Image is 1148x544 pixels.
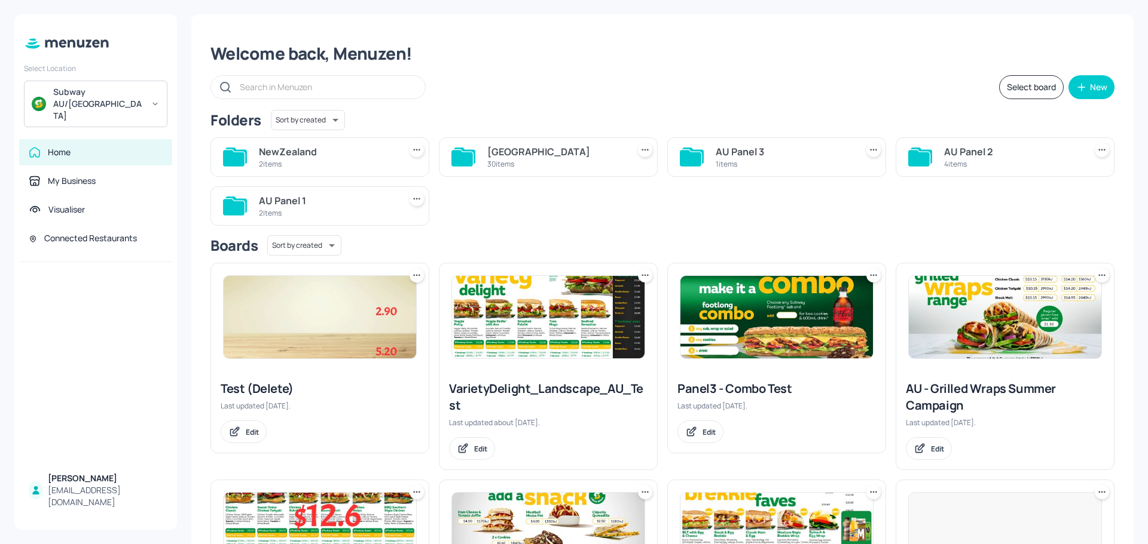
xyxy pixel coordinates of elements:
div: 1 items [716,159,852,169]
div: [GEOGRAPHIC_DATA] [487,145,624,159]
div: 30 items [487,159,624,169]
img: 2025-09-15-1757922545768gabwwr35u1l.jpeg [224,276,416,358]
div: Connected Restaurants [44,232,137,244]
div: [PERSON_NAME] [48,472,163,484]
div: Subway AU/[GEOGRAPHIC_DATA] [53,86,143,122]
div: Welcome back, Menuzen! [210,43,1115,64]
div: Boards [210,236,258,255]
div: Edit [246,427,259,437]
div: AU Panel 2 [944,145,1080,159]
div: Edit [703,427,716,437]
img: 2025-08-07-1754562241714zf1t2x7jm3b.jpeg [680,276,873,358]
div: AU - Grilled Wraps Summer Campaign [906,380,1104,414]
div: Folders [210,110,261,130]
img: avatar [32,97,46,111]
div: 2 items [259,208,395,218]
div: My Business [48,175,96,187]
div: Sort by created [271,108,345,132]
div: Edit [474,444,487,454]
div: New [1090,83,1107,91]
div: Panel3 - Combo Test [677,380,876,397]
img: 2025-08-29-1756439023252n29rpqqk52.jpeg [452,276,645,358]
div: Test (Delete) [221,380,419,397]
div: Visualiser [48,204,85,216]
div: Last updated [DATE]. [221,401,419,411]
div: Sort by created [267,233,341,257]
div: NewZealand [259,145,395,159]
div: Last updated [DATE]. [677,401,876,411]
div: Last updated about [DATE]. [449,417,648,428]
div: [EMAIL_ADDRESS][DOMAIN_NAME] [48,484,163,508]
button: New [1068,75,1115,99]
div: AU Panel 3 [716,145,852,159]
div: 2 items [259,159,395,169]
div: VarietyDelight_Landscape_AU_Test [449,380,648,414]
img: 2024-12-19-1734584245950k86txo84it.jpeg [909,276,1101,358]
div: Home [48,146,71,158]
div: Edit [931,444,944,454]
div: Select Location [24,63,167,73]
div: Last updated [DATE]. [906,417,1104,428]
button: Select board [999,75,1064,99]
div: 4 items [944,159,1080,169]
div: AU Panel 1 [259,193,395,208]
input: Search in Menuzen [240,78,413,96]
